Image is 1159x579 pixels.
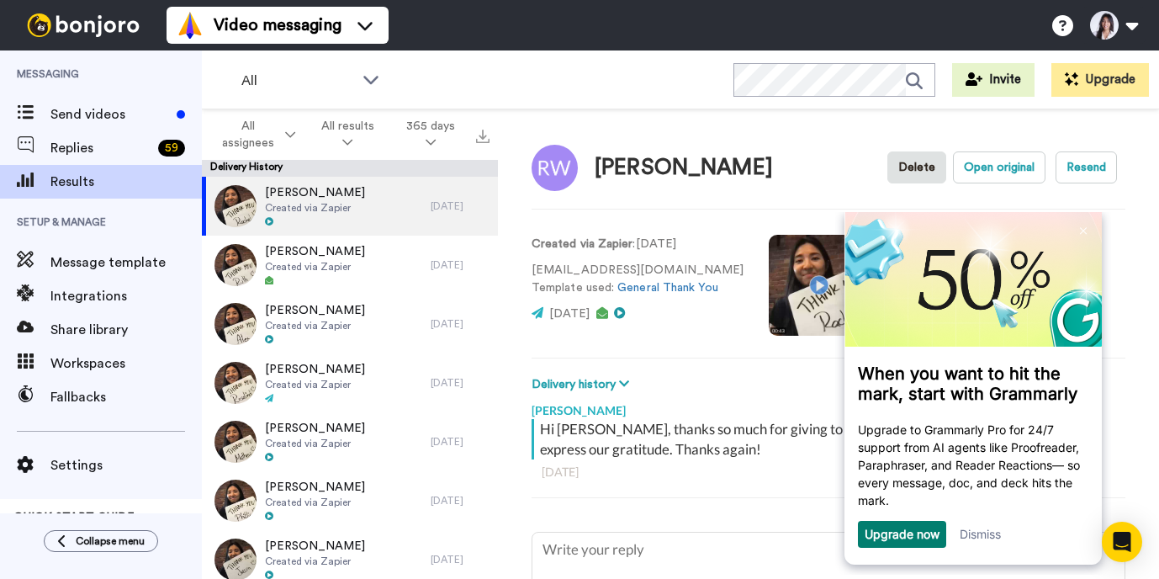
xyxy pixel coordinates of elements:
[540,419,1121,459] div: Hi [PERSON_NAME], thanks so much for giving to Ally! I recorded a quick video message to express ...
[50,320,202,340] span: Share library
[202,236,498,295] a: [PERSON_NAME]Created via Zapier[DATE]
[50,286,202,306] span: Integrations
[214,421,257,463] img: c414bffc-cc6f-4eef-ae24-18046480bced-thumb.jpg
[214,480,257,522] img: d0e9fea9-2d2a-46f9-b28b-2fe42cba9350-thumb.jpg
[476,130,490,143] img: export.svg
[265,260,365,274] span: Created via Zapier
[50,252,202,273] span: Message template
[29,315,104,329] a: Upgrade now
[177,12,204,39] img: vm-color.svg
[390,111,471,158] button: 365 days
[13,512,135,523] span: QUICK START GUIDE
[549,308,590,320] span: [DATE]
[1051,63,1149,97] button: Upgrade
[431,258,490,272] div: [DATE]
[205,111,305,158] button: All assignees
[20,13,146,37] img: bj-logo-header-white.svg
[265,479,365,496] span: [PERSON_NAME]
[265,302,365,319] span: [PERSON_NAME]
[241,71,354,91] span: All
[202,412,498,471] a: [PERSON_NAME]Created via Zapier[DATE]
[50,104,170,125] span: Send videos
[50,138,151,158] span: Replies
[50,353,202,374] span: Workspaces
[431,317,490,331] div: [DATE]
[202,160,498,177] div: Delivery History
[50,172,202,192] span: Results
[532,145,578,191] img: Image of Rachel White
[76,534,145,548] span: Collapse menu
[542,464,1115,481] div: [DATE]
[265,361,365,378] span: [PERSON_NAME]
[245,15,251,23] img: close_x_white.png
[265,184,365,201] span: [PERSON_NAME]
[265,496,365,509] span: Created via Zapier
[431,435,490,449] div: [DATE]
[214,362,257,404] img: 338279dc-4bf5-450f-ae6c-1c8df93c4d96-thumb.jpg
[214,13,341,37] span: Video messaging
[124,315,166,329] a: Dismiss
[532,394,1125,419] div: [PERSON_NAME]
[887,151,946,183] button: Delete
[471,122,495,147] button: Export all results that match these filters now.
[265,555,365,568] span: Created via Zapier
[532,262,744,297] p: [EMAIL_ADDRESS][DOMAIN_NAME] Template used:
[431,376,490,390] div: [DATE]
[44,530,158,552] button: Collapse menu
[431,553,490,566] div: [DATE]
[265,437,365,450] span: Created via Zapier
[532,238,632,250] strong: Created via Zapier
[953,151,1045,183] button: Open original
[1056,151,1117,183] button: Resend
[23,209,253,297] p: Upgrade to Grammarly Pro for 24/7 support from AI agents like Proofreader, Paraphraser, and Reade...
[617,282,718,294] a: General Thank You
[431,494,490,507] div: [DATE]
[952,63,1035,97] button: Invite
[265,420,365,437] span: [PERSON_NAME]
[50,387,202,407] span: Fallbacks
[265,378,365,391] span: Created via Zapier
[214,185,257,227] img: 1b5342cf-c766-4bae-9500-e3b5dd773272-thumb.jpg
[532,236,744,253] p: : [DATE]
[202,295,498,353] a: [PERSON_NAME]Created via Zapier[DATE]
[158,140,185,157] div: 59
[214,244,257,286] img: 79bf9b58-3c29-4334-a795-0511ed3b30cf-thumb.jpg
[265,538,365,555] span: [PERSON_NAME]
[202,177,498,236] a: [PERSON_NAME]Created via Zapier[DATE]
[1102,522,1142,562] div: Open Intercom Messenger
[265,201,365,215] span: Created via Zapier
[23,151,253,192] h3: When you want to hit the mark, start with Grammarly
[202,353,498,412] a: [PERSON_NAME]Created via Zapier[DATE]
[265,319,365,332] span: Created via Zapier
[215,118,282,151] span: All assignees
[214,303,257,345] img: 8e7e450f-97c5-40d2-8d4a-4ceb41a9715b-thumb.jpg
[595,156,773,180] div: [PERSON_NAME]
[532,375,634,394] button: Delivery history
[202,471,498,530] a: [PERSON_NAME]Created via Zapier[DATE]
[305,111,390,158] button: All results
[265,243,365,260] span: [PERSON_NAME]
[50,455,202,475] span: Settings
[431,199,490,213] div: [DATE]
